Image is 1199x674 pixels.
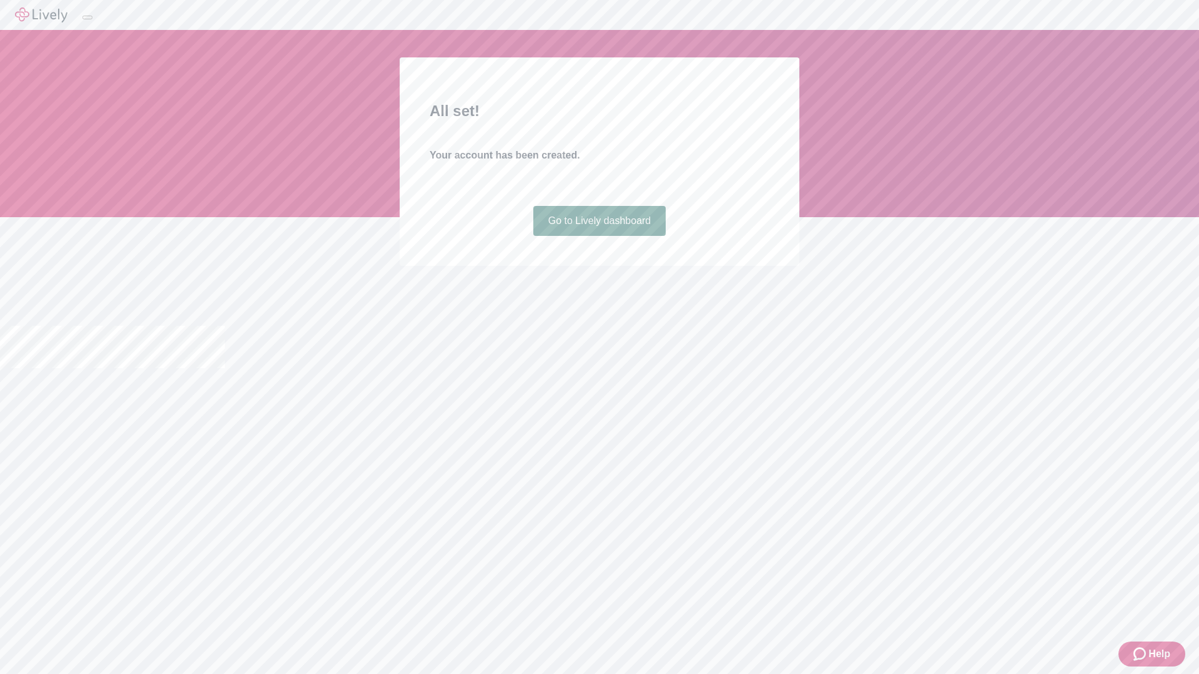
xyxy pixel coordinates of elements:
[1118,642,1185,667] button: Zendesk support iconHelp
[533,206,666,236] a: Go to Lively dashboard
[1133,647,1148,662] svg: Zendesk support icon
[15,7,67,22] img: Lively
[82,16,92,19] button: Log out
[430,100,769,122] h2: All set!
[430,148,769,163] h4: Your account has been created.
[1148,647,1170,662] span: Help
